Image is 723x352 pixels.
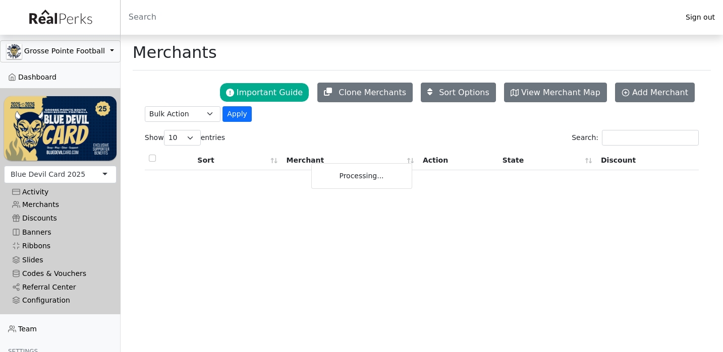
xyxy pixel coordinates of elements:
select: .form-select-sm example [145,106,220,122]
button: Apply [223,106,252,122]
h1: Merchants [133,43,217,62]
th: State [498,149,597,170]
a: Banners [4,226,117,239]
a: Sign out [678,11,723,24]
th: Sort [193,149,282,170]
label: Show entries [145,130,225,146]
th: Discount [597,149,699,170]
span: Sort Options [439,88,489,97]
span: Add Merchant [632,88,688,97]
button: Clone Merchants [317,83,413,102]
a: Add Merchant [615,83,695,102]
a: View Merchant Map [504,83,607,102]
a: Slides [4,253,117,266]
th: Merchant [283,149,419,170]
button: Important Guide [219,83,309,102]
img: GAa1zriJJmkmu1qRtUwg8x1nQwzlKm3DoqW9UgYl.jpg [7,44,22,59]
div: Configuration [12,296,108,305]
div: Activity [12,188,108,196]
th: Action [419,149,498,170]
a: Ribbons [4,239,117,253]
a: Merchants [4,198,117,212]
span: Important Guide [237,88,303,97]
label: Search: [572,130,699,146]
div: Blue Devil Card 2025 [11,169,85,180]
span: View Merchant Map [521,88,600,97]
button: Sort Options [421,83,496,102]
input: Search [121,5,678,29]
input: Search: [602,130,699,146]
a: Codes & Vouchers [4,267,117,280]
div: Processing... [311,163,412,189]
select: Showentries [164,130,201,146]
img: WvZzOez5OCqmO91hHZfJL7W2tJ07LbGMjwPPNJwI.png [4,96,117,160]
img: real_perks_logo-01.svg [24,6,96,29]
span: Clone Merchants [339,88,406,97]
a: Referral Center [4,280,117,294]
a: Discounts [4,212,117,225]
